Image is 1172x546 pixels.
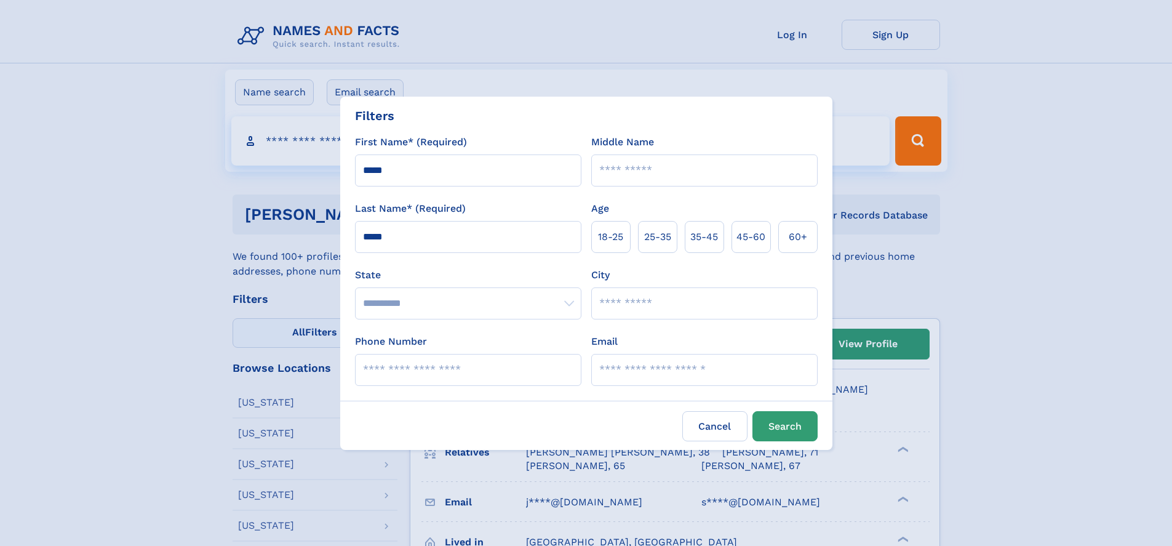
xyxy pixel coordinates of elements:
label: Middle Name [591,135,654,150]
div: Filters [355,106,394,125]
span: 60+ [789,230,807,244]
label: Email [591,334,618,349]
span: 25‑35 [644,230,671,244]
span: 35‑45 [690,230,718,244]
span: 18‑25 [598,230,623,244]
label: City [591,268,610,283]
label: Last Name* (Required) [355,201,466,216]
label: State [355,268,581,283]
span: 45‑60 [736,230,765,244]
label: Cancel [682,411,747,441]
label: Age [591,201,609,216]
label: Phone Number [355,334,427,349]
label: First Name* (Required) [355,135,467,150]
button: Search [752,411,818,441]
